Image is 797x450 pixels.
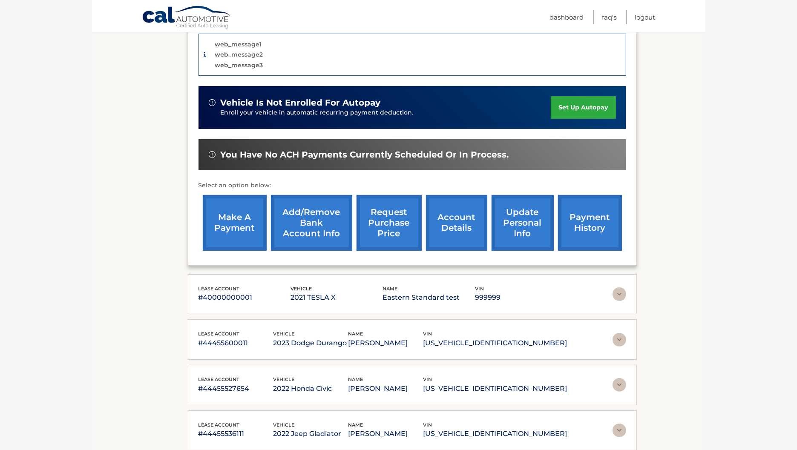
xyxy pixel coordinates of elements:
span: vehicle [273,331,295,337]
p: 999999 [475,292,567,304]
a: request purchase price [357,195,422,251]
p: Select an option below: [199,181,626,191]
span: lease account [199,286,240,292]
p: 2021 TESLA X [291,292,383,304]
p: [PERSON_NAME] [348,383,423,395]
span: name [383,286,398,292]
span: name [348,422,363,428]
a: Dashboard [550,10,584,24]
p: 2023 Dodge Durango [273,337,348,349]
a: account details [426,195,487,251]
p: #44455536111 [199,428,273,440]
span: lease account [199,422,240,428]
a: FAQ's [602,10,617,24]
span: You have no ACH payments currently scheduled or in process. [221,149,509,160]
span: vin [423,422,432,428]
p: 2022 Jeep Gladiator [273,428,348,440]
span: lease account [199,376,240,382]
img: accordion-rest.svg [613,333,626,347]
p: #40000000001 [199,292,291,304]
p: #44455527654 [199,383,273,395]
span: vin [475,286,484,292]
p: [PERSON_NAME] [348,428,423,440]
p: [US_VEHICLE_IDENTIFICATION_NUMBER] [423,337,567,349]
a: Add/Remove bank account info [271,195,352,251]
p: #44455600011 [199,337,273,349]
img: accordion-rest.svg [613,424,626,437]
p: web_message3 [215,61,263,69]
p: [US_VEHICLE_IDENTIFICATION_NUMBER] [423,428,567,440]
p: 2022 Honda Civic [273,383,348,395]
a: update personal info [492,195,554,251]
a: Logout [635,10,656,24]
p: [US_VEHICLE_IDENTIFICATION_NUMBER] [423,383,567,395]
img: alert-white.svg [209,151,216,158]
p: Enroll your vehicle in automatic recurring payment deduction. [221,108,551,118]
span: vin [423,376,432,382]
span: vehicle [273,422,295,428]
p: Eastern Standard test [383,292,475,304]
p: [PERSON_NAME] [348,337,423,349]
span: vehicle is not enrolled for autopay [221,97,381,108]
img: alert-white.svg [209,99,216,106]
a: Cal Automotive [142,6,231,30]
span: vehicle [273,376,295,382]
span: vehicle [291,286,312,292]
a: make a payment [203,195,267,251]
a: payment history [558,195,622,251]
span: vin [423,331,432,337]
img: accordion-rest.svg [613,287,626,301]
a: set up autopay [551,96,616,119]
span: lease account [199,331,240,337]
span: name [348,376,363,382]
p: web_message2 [215,51,263,58]
p: web_message1 [215,40,262,48]
span: name [348,331,363,337]
img: accordion-rest.svg [613,378,626,392]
